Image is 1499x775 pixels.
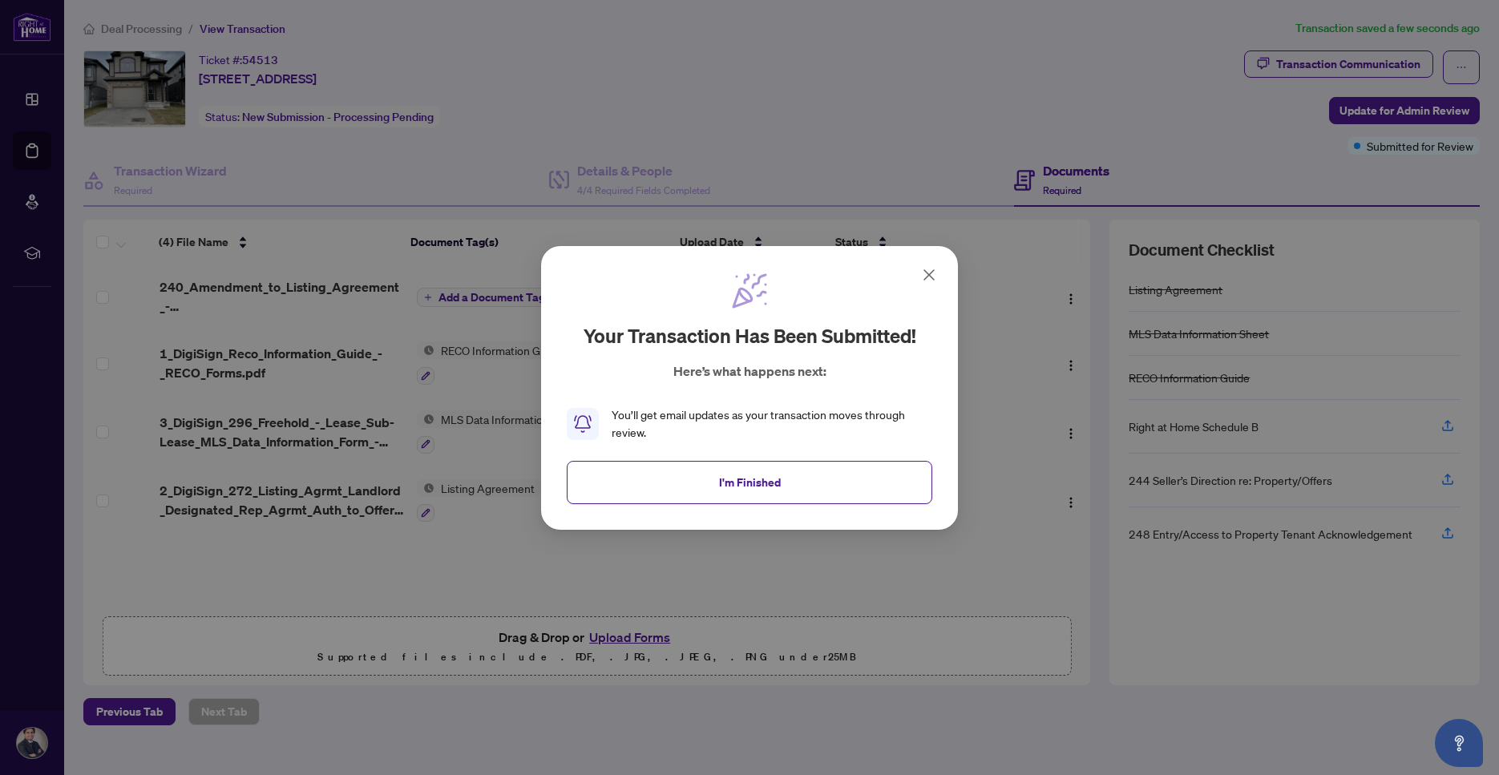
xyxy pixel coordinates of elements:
h2: Your transaction has been submitted! [584,323,916,349]
span: I'm Finished [719,469,781,494]
div: You’ll get email updates as your transaction moves through review. [612,406,932,442]
button: Open asap [1435,719,1483,767]
button: I'm Finished [567,460,932,503]
p: Here’s what happens next: [673,361,826,381]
